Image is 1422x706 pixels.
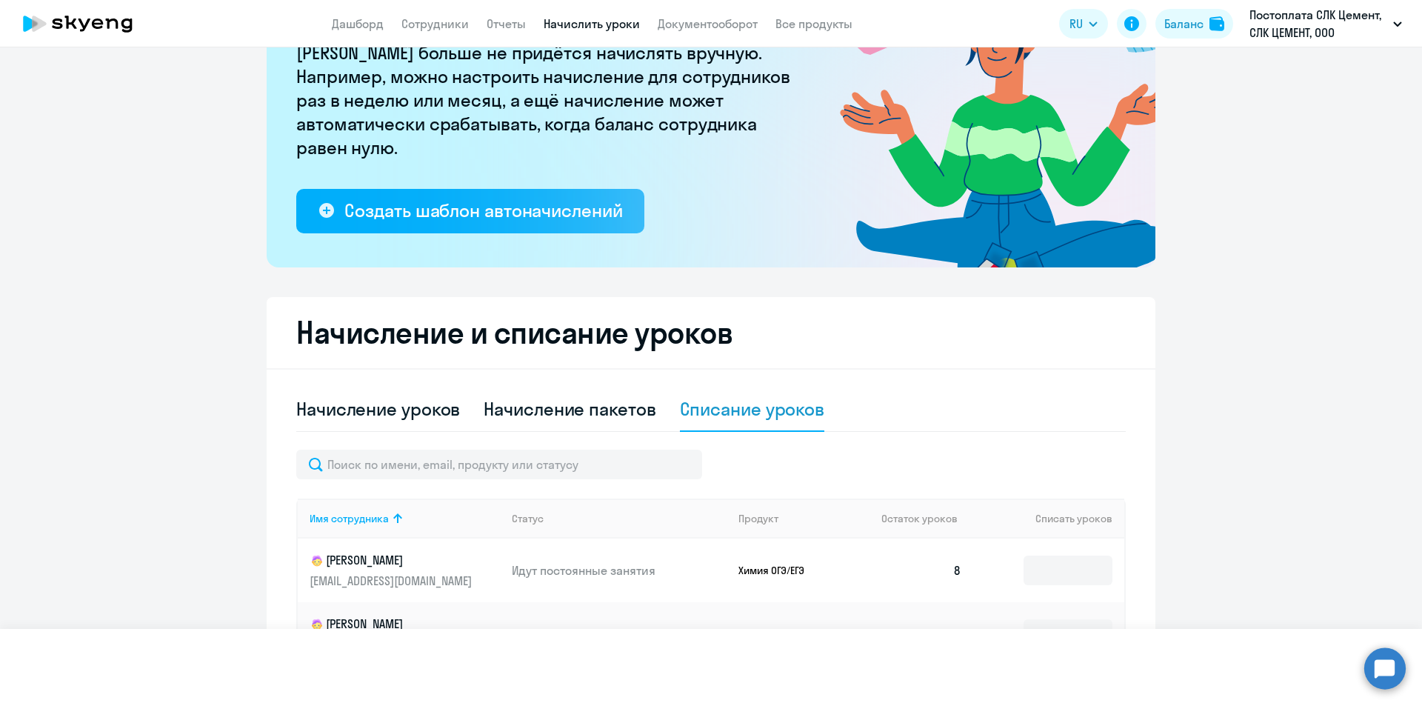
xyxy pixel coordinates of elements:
div: Имя сотрудника [310,512,389,525]
p: [PERSON_NAME] больше не придётся начислять вручную. Например, можно настроить начисление для сотр... [296,41,800,159]
a: Начислить уроки [544,16,640,31]
a: Дашборд [332,16,384,31]
p: Химия ОГЭ/ЕГЭ [738,564,849,577]
div: Статус [512,512,727,525]
th: Списать уроков [973,499,1124,539]
img: balance [1209,16,1224,31]
p: Матем Prem ОГЭ/ЕГЭ [738,627,849,641]
p: [PERSON_NAME] [310,552,475,570]
a: Сотрудники [401,16,469,31]
button: Создать шаблон автоначислений [296,189,644,233]
img: child [310,617,324,632]
div: Начисление уроков [296,397,460,421]
p: [PERSON_NAME] [310,616,475,633]
div: Продукт [738,512,778,525]
h2: Начисление и списание уроков [296,315,1126,350]
a: child[PERSON_NAME][EMAIL_ADDRESS][DOMAIN_NAME] [310,616,500,653]
div: Баланс [1164,15,1204,33]
button: Постоплата СЛК Цемент, СЛК ЦЕМЕНТ, ООО [1242,6,1409,41]
button: Балансbalance [1155,9,1233,39]
a: Отчеты [487,16,526,31]
p: [EMAIL_ADDRESS][DOMAIN_NAME] [310,573,475,589]
a: Документооборот [658,16,758,31]
div: Создать шаблон автоначислений [344,199,622,222]
p: Идут постоянные занятия [512,562,727,579]
div: Остаток уроков [881,512,973,525]
span: Остаток уроков [881,512,958,525]
div: Имя сотрудника [310,512,500,525]
td: 8 [869,602,973,666]
a: child[PERSON_NAME][EMAIL_ADDRESS][DOMAIN_NAME] [310,552,500,589]
div: Начисление пакетов [484,397,655,421]
img: child [310,553,324,568]
input: Поиск по имени, email, продукту или статусу [296,450,702,479]
a: Все продукты [775,16,852,31]
div: Списание уроков [680,397,825,421]
td: 8 [869,539,973,602]
p: Постоплата СЛК Цемент, СЛК ЦЕМЕНТ, ООО [1249,6,1387,41]
button: RU [1059,9,1108,39]
span: RU [1069,15,1083,33]
div: Продукт [738,512,870,525]
div: Статус [512,512,544,525]
p: Идут постоянные занятия [512,626,727,642]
